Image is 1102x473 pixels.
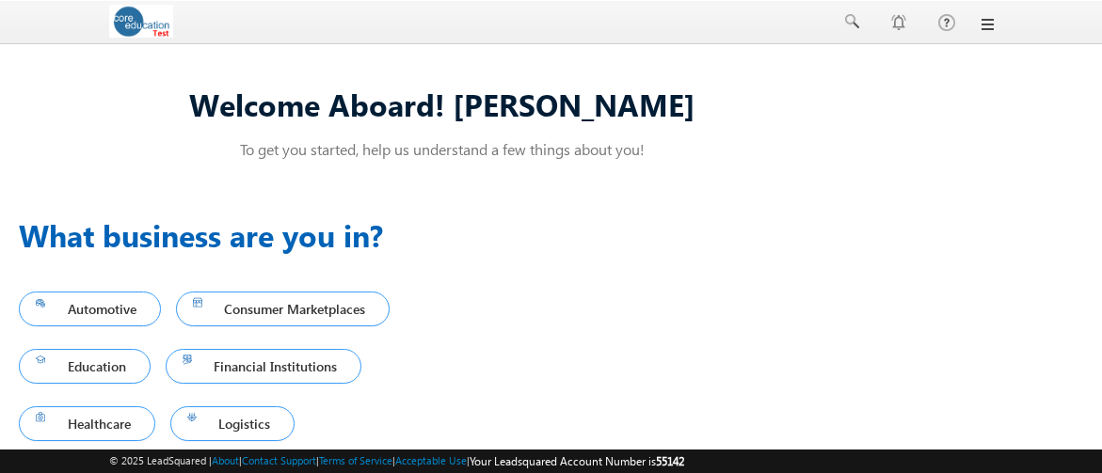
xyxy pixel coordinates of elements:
span: Healthcare [36,411,138,436]
a: Terms of Service [319,454,392,466]
a: Acceptable Use [395,454,467,466]
div: Welcome Aboard! [PERSON_NAME] [19,84,866,124]
h3: What business are you in? [19,213,452,258]
span: Education [36,354,134,379]
img: Custom Logo [109,5,174,38]
span: 55142 [656,454,684,468]
span: Your Leadsquared Account Number is [470,454,684,468]
span: Automotive [36,296,144,322]
p: To get you started, help us understand a few things about you! [19,139,866,159]
span: © 2025 LeadSquared | | | | | [109,452,684,470]
span: Consumer Marketplaces [193,296,374,322]
span: Financial Institutions [183,354,345,379]
a: About [212,454,239,466]
a: Contact Support [242,454,316,466]
span: Logistics [187,411,279,436]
